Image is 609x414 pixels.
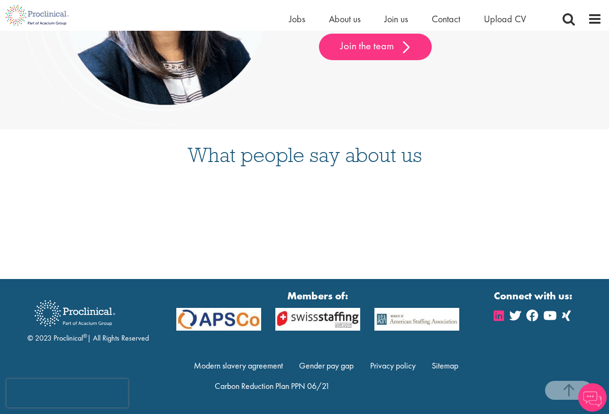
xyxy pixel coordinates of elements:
a: Sitemap [432,360,458,371]
img: APSCo [268,308,367,330]
a: Privacy policy [370,360,416,371]
img: Proclinical Recruitment [27,294,122,333]
img: Chatbot [578,383,607,412]
a: About us [329,13,361,25]
strong: Members of: [176,288,460,303]
img: APSCo [367,308,466,330]
iframe: reCAPTCHA [7,379,128,407]
a: Gender pay gap [299,360,354,371]
a: Contact [432,13,460,25]
sup: ® [83,332,87,340]
a: Modern slavery agreement [194,360,283,371]
a: Join us [384,13,408,25]
div: © 2023 Proclinical | All Rights Reserved [27,293,149,344]
a: Carbon Reduction Plan PPN 06/21 [215,380,330,391]
a: Jobs [289,13,305,25]
img: APSCo [169,308,268,330]
a: Upload CV [484,13,526,25]
strong: Connect with us: [494,288,574,303]
a: Join the team [319,34,432,60]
